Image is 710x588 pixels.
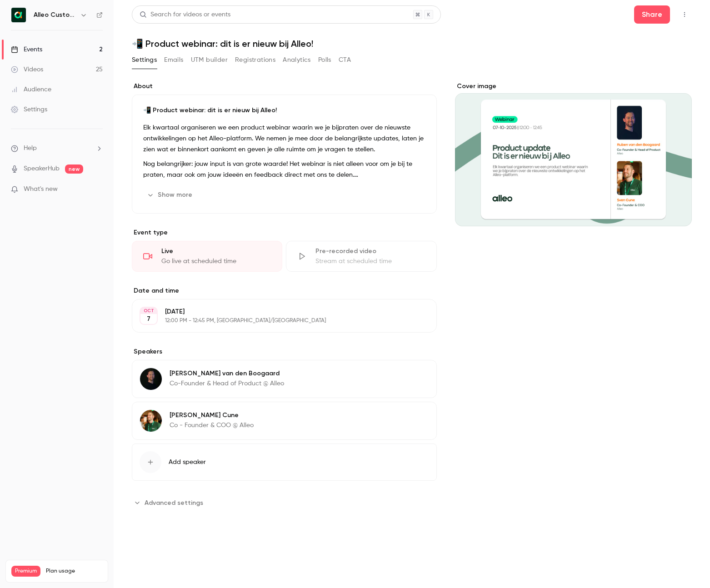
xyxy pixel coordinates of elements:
span: new [65,164,83,174]
div: Ruben van den Boogaard[PERSON_NAME] van den BoogaardCo-Founder & Head of Product @ Alleo [132,360,437,398]
button: Show more [143,188,198,202]
h1: 📲 Product webinar: dit is er nieuw bij Alleo! [132,38,692,49]
button: Advanced settings [132,495,209,510]
span: Plan usage [46,568,102,575]
p: Nog belangrijker: jouw input is van grote waarde! Het webinar is niet alleen voor om je bij te pr... [143,159,425,180]
div: LiveGo live at scheduled time [132,241,282,272]
div: Stream at scheduled time [315,257,425,266]
img: Sven Cune [140,410,162,432]
button: Analytics [283,53,311,67]
span: What's new [24,184,58,194]
div: Audience [11,85,51,94]
button: Emails [164,53,183,67]
button: Polls [318,53,331,67]
p: 7 [147,314,150,324]
span: Add speaker [169,458,206,467]
p: [PERSON_NAME] Cune [170,411,254,420]
label: Cover image [455,82,692,91]
p: Elk kwartaal organiseren we een product webinar waarin we je bijpraten over de nieuwste ontwikkel... [143,122,425,155]
div: Go live at scheduled time [161,257,271,266]
div: Search for videos or events [140,10,230,20]
a: SpeakerHub [24,164,60,174]
div: Settings [11,105,47,114]
p: [PERSON_NAME] van den Boogaard [170,369,284,378]
button: Share [634,5,670,24]
button: UTM builder [191,53,228,67]
p: 12:00 PM - 12:45 PM, [GEOGRAPHIC_DATA]/[GEOGRAPHIC_DATA] [165,317,389,324]
p: Co - Founder & COO @ Alleo [170,421,254,430]
section: Cover image [455,82,692,226]
button: Registrations [235,53,275,67]
button: Add speaker [132,443,437,481]
p: 📲 Product webinar: dit is er nieuw bij Alleo! [143,106,425,115]
label: Speakers [132,347,437,356]
button: CTA [339,53,351,67]
div: Events [11,45,42,54]
label: About [132,82,437,91]
p: Event type [132,228,437,237]
div: Live [161,247,271,256]
span: Help [24,144,37,153]
div: Pre-recorded videoStream at scheduled time [286,241,436,272]
p: Co-Founder & Head of Product @ Alleo [170,379,284,388]
span: Premium [11,566,40,577]
div: Sven Cune[PERSON_NAME] CuneCo - Founder & COO @ Alleo [132,402,437,440]
li: help-dropdown-opener [11,144,103,153]
label: Date and time [132,286,437,295]
section: Advanced settings [132,495,437,510]
img: Alleo Customer Success [11,8,26,22]
div: Pre-recorded video [315,247,425,256]
div: OCT [140,308,157,314]
h6: Alleo Customer Success [34,10,76,20]
button: Settings [132,53,157,67]
iframe: Noticeable Trigger [92,185,103,194]
span: Advanced settings [145,498,203,508]
img: Ruben van den Boogaard [140,368,162,390]
div: Videos [11,65,43,74]
p: [DATE] [165,307,389,316]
